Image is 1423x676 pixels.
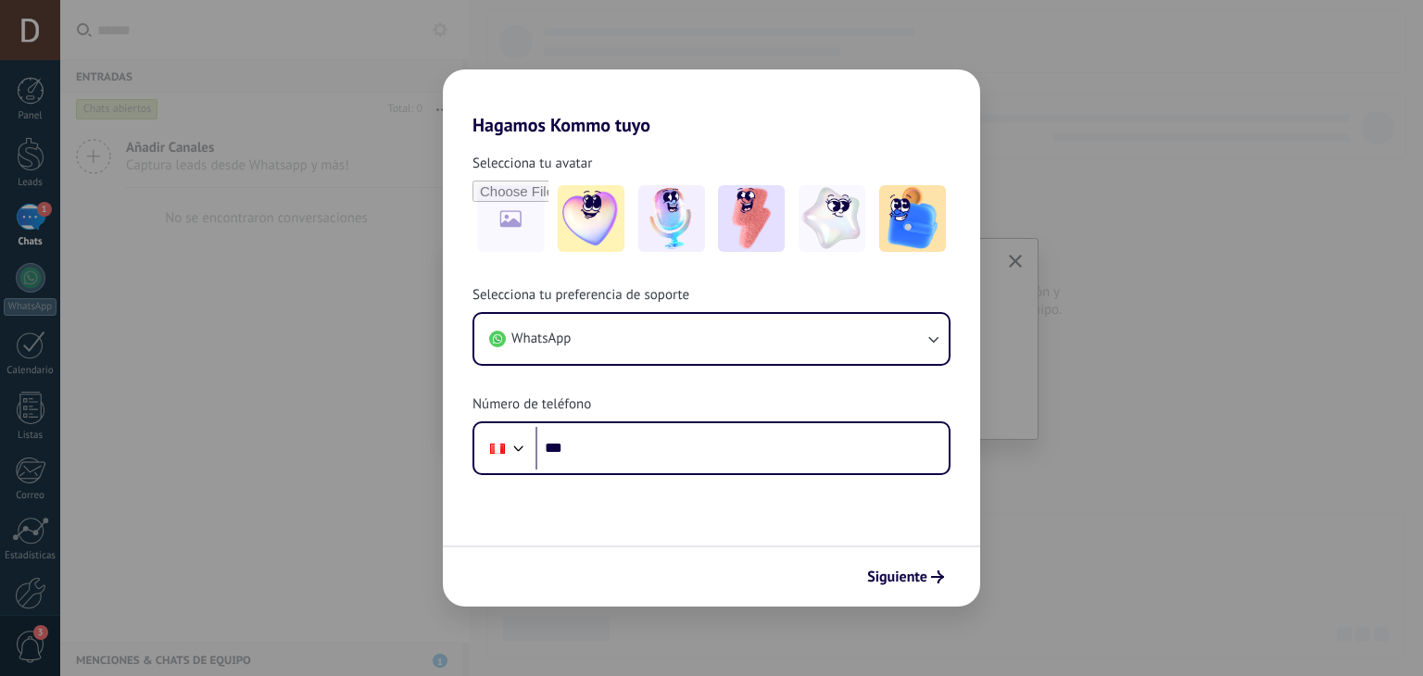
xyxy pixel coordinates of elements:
img: -3.jpeg [718,185,785,252]
button: WhatsApp [474,314,949,364]
img: -4.jpeg [799,185,865,252]
span: Número de teléfono [472,395,591,414]
button: Siguiente [859,561,952,593]
span: Selecciona tu preferencia de soporte [472,286,689,305]
span: Selecciona tu avatar [472,155,592,173]
div: Peru: + 51 [480,429,515,468]
img: -1.jpeg [558,185,624,252]
span: WhatsApp [511,330,571,348]
h2: Hagamos Kommo tuyo [443,69,980,136]
img: -5.jpeg [879,185,946,252]
span: Siguiente [867,570,927,583]
img: -2.jpeg [638,185,705,252]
